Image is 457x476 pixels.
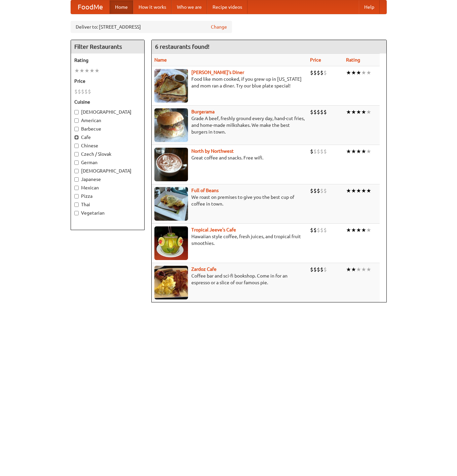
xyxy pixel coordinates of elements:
[323,226,327,234] li: $
[191,148,234,154] a: North by Northwest
[361,108,366,116] li: ★
[356,266,361,273] li: ★
[356,69,361,76] li: ★
[346,266,351,273] li: ★
[191,70,244,75] a: [PERSON_NAME]'s Diner
[154,115,305,135] p: Grade A beef, freshly ground every day, hand-cut fries, and home-made milkshakes. We make the bes...
[71,40,144,53] h4: Filter Restaurants
[351,148,356,155] li: ★
[191,227,236,232] a: Tropical Jeeve's Cafe
[133,0,172,14] a: How it works
[351,187,356,194] li: ★
[351,69,356,76] li: ★
[366,266,371,273] li: ★
[154,194,305,207] p: We roast on premises to give you the best cup of coffee in town.
[346,69,351,76] li: ★
[310,266,313,273] li: $
[74,201,141,208] label: Thai
[317,69,320,76] li: $
[74,160,79,165] input: German
[154,69,188,103] img: sallys.jpg
[154,154,305,161] p: Great coffee and snacks. Free wifi.
[361,187,366,194] li: ★
[191,188,219,193] b: Full of Beans
[154,233,305,247] p: Hawaiian style coffee, fresh juices, and tropical fruit smoothies.
[74,184,141,191] label: Mexican
[71,0,110,14] a: FoodMe
[317,266,320,273] li: $
[323,187,327,194] li: $
[74,99,141,105] h5: Cuisine
[361,226,366,234] li: ★
[79,67,84,74] li: ★
[74,193,141,199] label: Pizza
[74,135,79,140] input: Cafe
[154,76,305,89] p: Food like mom cooked, if you grew up in [US_STATE] and mom ran a diner. Try our blue plate special!
[310,226,313,234] li: $
[74,109,141,115] label: [DEMOGRAPHIC_DATA]
[361,148,366,155] li: ★
[356,108,361,116] li: ★
[74,169,79,173] input: [DEMOGRAPHIC_DATA]
[74,194,79,198] input: Pizza
[74,203,79,207] input: Thai
[71,21,232,33] div: Deliver to: [STREET_ADDRESS]
[320,148,323,155] li: $
[313,148,317,155] li: $
[81,88,84,95] li: $
[313,108,317,116] li: $
[84,88,88,95] li: $
[74,57,141,64] h5: Rating
[356,187,361,194] li: ★
[74,152,79,156] input: Czech / Slovak
[351,266,356,273] li: ★
[74,177,79,182] input: Japanese
[320,108,323,116] li: $
[191,109,215,114] b: Burgerama
[74,67,79,74] li: ★
[320,266,323,273] li: $
[313,187,317,194] li: $
[74,210,141,216] label: Vegetarian
[74,142,141,149] label: Chinese
[154,226,188,260] img: jeeves.jpg
[323,266,327,273] li: $
[154,272,305,286] p: Coffee bar and sci-fi bookshop. Come in for an espresso or a slice of our famous pie.
[317,226,320,234] li: $
[359,0,380,14] a: Help
[310,108,313,116] li: $
[84,67,89,74] li: ★
[351,108,356,116] li: ★
[356,148,361,155] li: ★
[89,67,94,74] li: ★
[154,108,188,142] img: burgerama.jpg
[346,57,360,63] a: Rating
[366,108,371,116] li: ★
[310,69,313,76] li: $
[313,69,317,76] li: $
[366,69,371,76] li: ★
[154,187,188,221] img: beans.jpg
[346,226,351,234] li: ★
[78,88,81,95] li: $
[310,57,321,63] a: Price
[366,148,371,155] li: ★
[317,148,320,155] li: $
[154,266,188,299] img: zardoz.jpg
[74,151,141,157] label: Czech / Slovak
[74,78,141,84] h5: Price
[320,226,323,234] li: $
[88,88,91,95] li: $
[74,144,79,148] input: Chinese
[317,108,320,116] li: $
[361,266,366,273] li: ★
[74,176,141,183] label: Japanese
[366,226,371,234] li: ★
[154,57,167,63] a: Name
[346,187,351,194] li: ★
[351,226,356,234] li: ★
[356,226,361,234] li: ★
[94,67,100,74] li: ★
